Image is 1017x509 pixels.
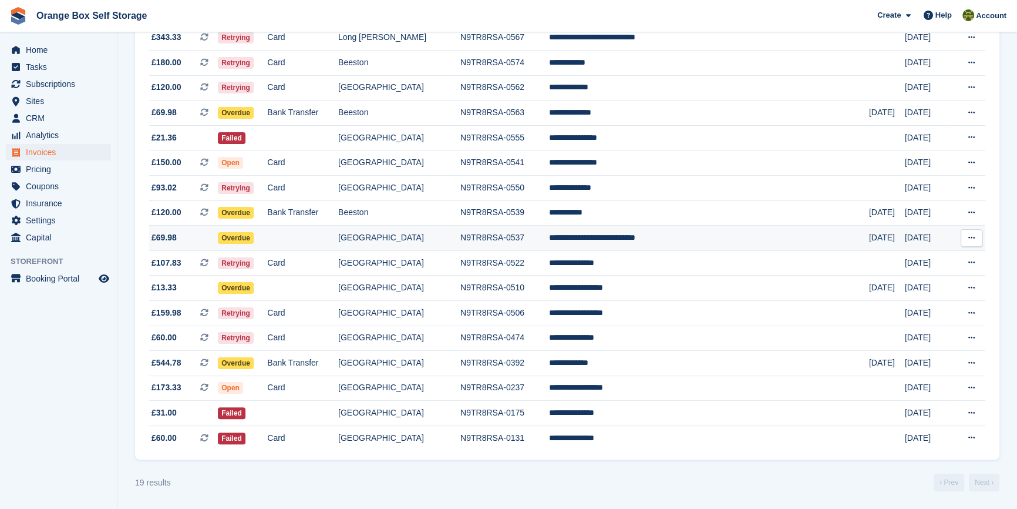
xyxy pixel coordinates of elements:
[26,212,96,229] span: Settings
[905,25,951,51] td: [DATE]
[218,232,254,244] span: Overdue
[32,6,152,25] a: Orange Box Self Storage
[151,432,177,444] span: £60.00
[267,200,338,226] td: Bank Transfer
[151,257,181,269] span: £107.83
[97,272,111,286] a: Preview store
[338,326,460,351] td: [GEOGRAPHIC_DATA]
[218,107,254,119] span: Overdue
[869,226,905,251] td: [DATE]
[905,175,951,200] td: [DATE]
[26,270,96,287] span: Booking Portal
[267,351,338,376] td: Bank Transfer
[151,81,181,93] span: £120.00
[460,276,549,301] td: N9TR8RSA-0510
[338,226,460,251] td: [GEOGRAPHIC_DATA]
[26,110,96,126] span: CRM
[905,250,951,276] td: [DATE]
[338,101,460,126] td: Beeston
[905,376,951,401] td: [DATE]
[267,376,338,401] td: Card
[460,125,549,150] td: N9TR8RSA-0555
[338,150,460,176] td: [GEOGRAPHIC_DATA]
[338,200,460,226] td: Beeston
[151,31,181,43] span: £343.33
[934,474,964,491] a: Previous
[26,42,96,58] span: Home
[905,101,951,126] td: [DATE]
[26,59,96,75] span: Tasks
[460,101,549,126] td: N9TR8RSA-0563
[869,351,905,376] td: [DATE]
[460,300,549,326] td: N9TR8RSA-0506
[6,93,111,109] a: menu
[267,101,338,126] td: Bank Transfer
[218,207,254,219] span: Overdue
[6,229,111,246] a: menu
[151,206,181,219] span: £120.00
[338,426,460,450] td: [GEOGRAPHIC_DATA]
[338,276,460,301] td: [GEOGRAPHIC_DATA]
[151,407,177,419] span: £31.00
[905,50,951,75] td: [DATE]
[460,75,549,101] td: N9TR8RSA-0562
[218,257,254,269] span: Retrying
[151,132,177,144] span: £21.36
[267,75,338,101] td: Card
[151,307,181,319] span: £159.98
[338,75,460,101] td: [GEOGRAPHIC_DATA]
[267,300,338,326] td: Card
[26,76,96,92] span: Subscriptions
[218,57,254,69] span: Retrying
[338,376,460,401] td: [GEOGRAPHIC_DATA]
[267,175,338,200] td: Card
[151,56,181,69] span: £180.00
[460,50,549,75] td: N9TR8RSA-0574
[338,25,460,51] td: Long [PERSON_NAME]
[218,132,245,144] span: Failed
[26,229,96,246] span: Capital
[969,474,999,491] a: Next
[460,250,549,276] td: N9TR8RSA-0522
[905,125,951,150] td: [DATE]
[6,59,111,75] a: menu
[460,376,549,401] td: N9TR8RSA-0237
[267,250,338,276] td: Card
[267,426,338,450] td: Card
[218,307,254,319] span: Retrying
[905,326,951,351] td: [DATE]
[151,282,177,294] span: £13.33
[151,156,181,169] span: £150.00
[11,256,117,267] span: Storefront
[267,25,338,51] td: Card
[6,212,111,229] a: menu
[151,381,181,394] span: £173.33
[218,182,254,194] span: Retrying
[338,50,460,75] td: Beeston
[962,9,974,21] img: Sarah
[151,357,181,369] span: £544.78
[338,401,460,426] td: [GEOGRAPHIC_DATA]
[6,127,111,143] a: menu
[26,178,96,195] span: Coupons
[151,182,177,194] span: £93.02
[267,150,338,176] td: Card
[338,250,460,276] td: [GEOGRAPHIC_DATA]
[135,477,171,489] div: 19 results
[218,382,243,394] span: Open
[338,300,460,326] td: [GEOGRAPHIC_DATA]
[905,75,951,101] td: [DATE]
[869,200,905,226] td: [DATE]
[931,474,1002,491] nav: Page
[26,127,96,143] span: Analytics
[460,25,549,51] td: N9TR8RSA-0567
[869,276,905,301] td: [DATE]
[460,426,549,450] td: N9TR8RSA-0131
[9,7,27,25] img: stora-icon-8386f47178a22dfd0bd8f6a31ec36ba5ce8667c1dd55bd0f319d3a0aa187defe.svg
[460,326,549,351] td: N9TR8RSA-0474
[26,93,96,109] span: Sites
[218,282,254,294] span: Overdue
[6,76,111,92] a: menu
[905,200,951,226] td: [DATE]
[905,351,951,376] td: [DATE]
